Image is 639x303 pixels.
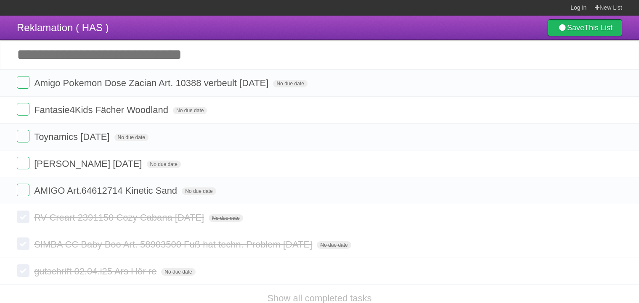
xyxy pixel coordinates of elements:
[147,161,181,168] span: No due date
[161,268,195,276] span: No due date
[34,78,270,88] span: Amigo Pokemon Dose Zacian Art. 10388 verbeult [DATE]
[17,264,29,277] label: Done
[273,80,307,87] span: No due date
[34,185,179,196] span: AMIGO Art.64612714 Kinetic Sand
[34,239,314,250] span: SIMBA CC Baby Boo Art. 58903500 Fuß hat techn. Problem [DATE]
[17,184,29,196] label: Done
[17,157,29,169] label: Done
[317,241,351,249] span: No due date
[17,76,29,89] label: Done
[548,19,622,36] a: SaveThis List
[182,187,216,195] span: No due date
[34,132,111,142] span: Toynamics [DATE]
[34,105,170,115] span: Fantasie4Kids Fächer Woodland
[209,214,243,222] span: No due date
[173,107,207,114] span: No due date
[17,211,29,223] label: Done
[34,266,159,277] span: gutschrift 02.04.i25 Ars Hör re
[17,22,109,33] span: Reklamation ( HAS )
[584,24,612,32] b: This List
[17,237,29,250] label: Done
[34,158,144,169] span: [PERSON_NAME] [DATE]
[34,212,206,223] span: RV Creart 2391150 Cozy Cabana [DATE]
[17,130,29,142] label: Done
[17,103,29,116] label: Done
[114,134,148,141] span: No due date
